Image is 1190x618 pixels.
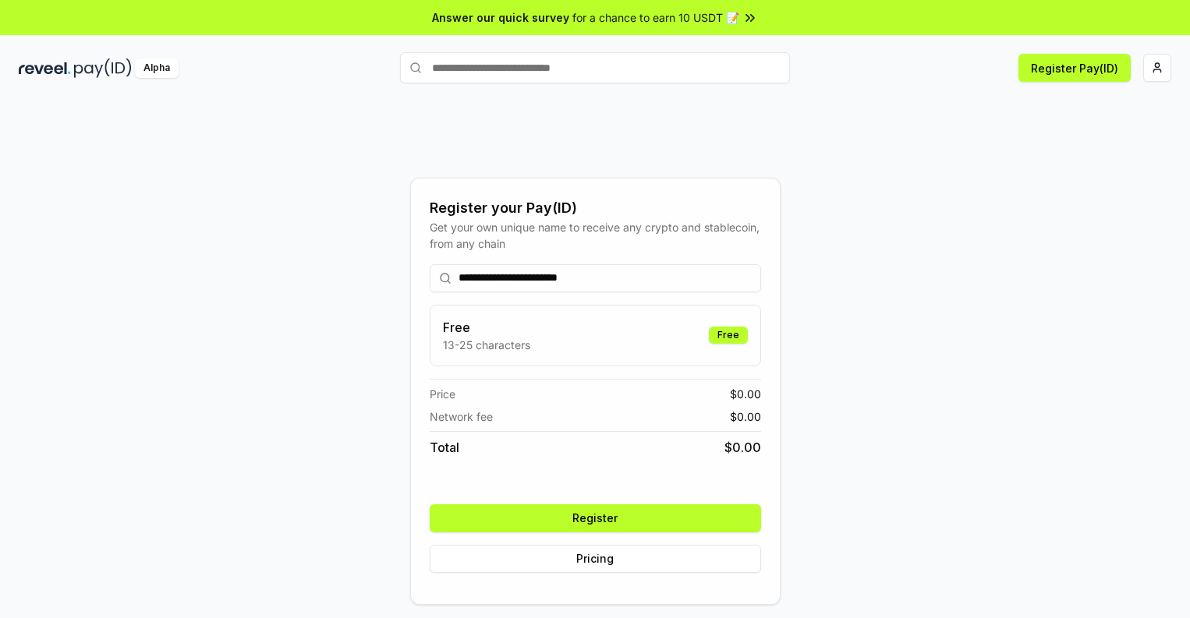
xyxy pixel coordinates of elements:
[443,337,530,353] p: 13-25 characters
[430,386,455,402] span: Price
[432,9,569,26] span: Answer our quick survey
[572,9,739,26] span: for a chance to earn 10 USDT 📝
[443,318,530,337] h3: Free
[730,386,761,402] span: $ 0.00
[430,545,761,573] button: Pricing
[430,197,761,219] div: Register your Pay(ID)
[1018,54,1131,82] button: Register Pay(ID)
[430,408,493,425] span: Network fee
[709,327,748,344] div: Free
[730,408,761,425] span: $ 0.00
[74,58,132,78] img: pay_id
[135,58,179,78] div: Alpha
[430,504,761,532] button: Register
[430,438,459,457] span: Total
[19,58,71,78] img: reveel_dark
[430,219,761,252] div: Get your own unique name to receive any crypto and stablecoin, from any chain
[724,438,761,457] span: $ 0.00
